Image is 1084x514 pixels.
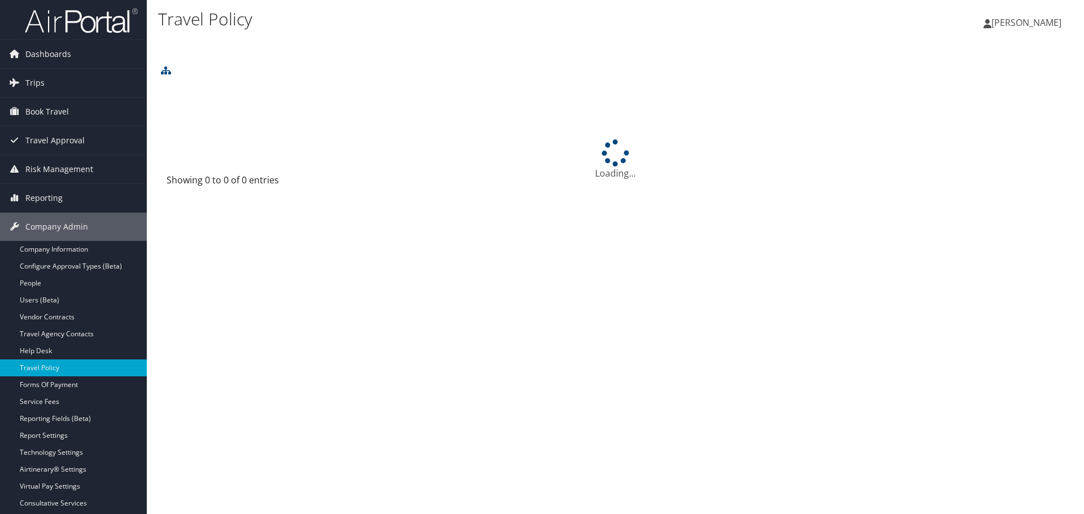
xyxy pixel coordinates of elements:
[25,69,45,97] span: Trips
[991,16,1061,29] span: [PERSON_NAME]
[25,184,63,212] span: Reporting
[167,173,378,192] div: Showing 0 to 0 of 0 entries
[984,6,1073,39] a: [PERSON_NAME]
[158,139,1073,180] div: Loading...
[25,126,85,155] span: Travel Approval
[25,213,88,241] span: Company Admin
[25,40,71,68] span: Dashboards
[158,7,768,31] h1: Travel Policy
[25,98,69,126] span: Book Travel
[25,7,138,34] img: airportal-logo.png
[25,155,93,183] span: Risk Management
